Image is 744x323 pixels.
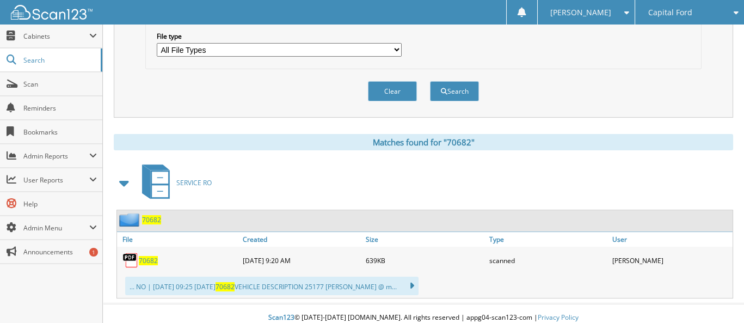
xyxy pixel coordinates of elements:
span: Capital Ford [648,9,692,16]
img: folder2.png [119,213,142,227]
div: 1 [89,248,98,257]
a: 70682 [139,256,158,265]
div: [DATE] 9:20 AM [240,249,363,271]
a: Size [363,232,486,247]
span: Scan [23,80,97,89]
span: 70682 [216,282,235,291]
label: File type [157,32,402,41]
span: Admin Menu [23,223,89,233]
div: scanned [487,249,610,271]
a: Created [240,232,363,247]
span: SERVICE RO [176,178,212,187]
span: Cabinets [23,32,89,41]
button: Clear [368,81,417,101]
a: Privacy Policy [538,313,579,322]
span: Help [23,199,97,209]
button: Search [430,81,479,101]
div: [PERSON_NAME] [610,249,733,271]
span: User Reports [23,175,89,185]
span: Bookmarks [23,127,97,137]
span: Search [23,56,95,65]
span: [PERSON_NAME] [550,9,611,16]
div: ... NO | [DATE] 09:25 [DATE] VEHICLE DESCRIPTION 25177 [PERSON_NAME] @ m... [125,277,419,295]
span: Admin Reports [23,151,89,161]
a: User [610,232,733,247]
a: File [117,232,240,247]
a: SERVICE RO [136,161,212,204]
a: Type [487,232,610,247]
span: Reminders [23,103,97,113]
span: Scan123 [268,313,294,322]
a: 70682 [142,215,161,224]
span: Announcements [23,247,97,257]
img: PDF.png [122,252,139,269]
img: scan123-logo-white.svg [11,5,93,20]
div: Matches found for "70682" [114,134,733,150]
div: 639KB [363,249,486,271]
iframe: Chat Widget [690,271,744,323]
